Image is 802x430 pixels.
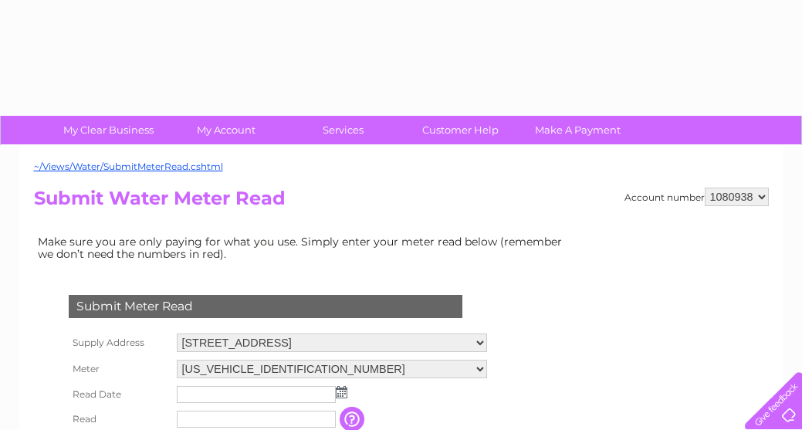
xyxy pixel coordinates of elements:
td: Make sure you are only paying for what you use. Simply enter your meter read below (remember we d... [34,232,574,264]
a: Make A Payment [514,116,641,144]
th: Meter [65,356,173,382]
a: Services [279,116,407,144]
div: Account number [624,188,769,206]
div: Submit Meter Read [69,295,462,318]
a: My Clear Business [45,116,172,144]
h2: Submit Water Meter Read [34,188,769,217]
a: ~/Views/Water/SubmitMeterRead.cshtml [34,161,223,172]
th: Read Date [65,382,173,407]
a: Customer Help [397,116,524,144]
th: Supply Address [65,330,173,356]
img: ... [336,386,347,398]
a: My Account [162,116,289,144]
